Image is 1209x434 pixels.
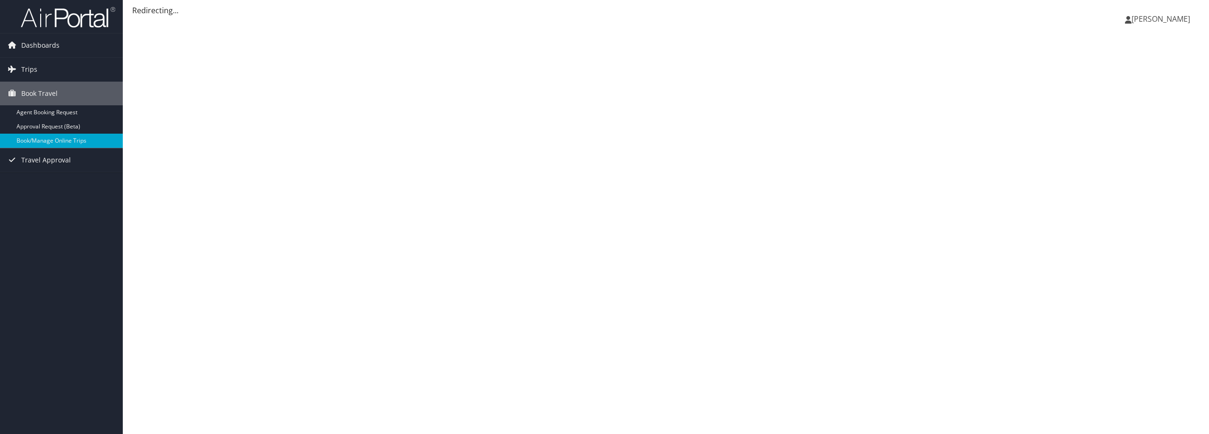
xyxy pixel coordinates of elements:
div: Redirecting... [132,5,1200,16]
span: Book Travel [21,82,58,105]
span: Travel Approval [21,148,71,172]
span: [PERSON_NAME] [1132,14,1190,24]
span: Trips [21,58,37,81]
img: airportal-logo.png [21,6,115,28]
span: Dashboards [21,34,60,57]
a: [PERSON_NAME] [1125,5,1200,33]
